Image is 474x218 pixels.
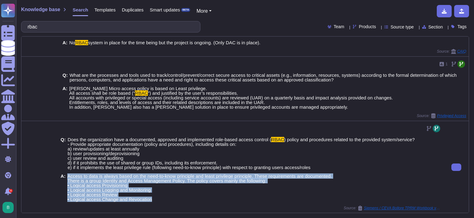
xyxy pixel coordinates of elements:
[88,40,260,45] span: system in place for the time being but the project is ongoing. (Only DAC is in place).
[457,50,466,53] span: CAIQ
[69,90,393,110] span: ”) and justified by the user’s responsibilities. All accounts with privileged or special access (...
[1,201,18,214] button: user
[60,137,66,170] b: Q:
[445,62,448,66] span: 1
[196,8,208,14] span: More
[196,7,212,15] button: More
[344,206,441,211] span: Source:
[2,202,14,213] img: user
[417,113,466,118] span: Source:
[391,25,414,29] span: Source type
[62,73,68,82] b: Q:
[122,7,144,12] span: Duplicates
[60,174,65,202] b: A:
[25,21,194,32] input: Search a question or template...
[150,7,180,12] span: Smart updates
[75,40,88,45] mark: RBAC
[334,24,344,29] span: Team
[94,7,115,12] span: Templates
[428,25,443,29] span: Section
[67,173,332,202] span: Access to data is always based on the need-to-know principle and least privilege principle. These...
[69,40,75,45] span: No
[21,7,60,12] span: Knowledge base
[181,8,190,12] div: BETA
[359,24,376,29] span: Products
[364,206,441,210] span: Siemens / CEVA Bollore TPRM Workbook v6.2. vendor issued
[68,137,415,170] span: ) policy and procedures related to the provided system/service? - Provide appropriate documentati...
[437,114,466,118] span: Privileged Access
[62,86,67,109] b: A:
[271,137,284,142] mark: RBAC
[135,90,148,96] mark: RBAC
[457,24,467,29] span: Tags
[69,72,457,82] span: What are the processes and tools used to track/control/prevent/correct secure access to critical ...
[62,40,67,45] b: A:
[68,137,271,142] span: Does the organization have a documented, approved and implemented role-based access control (
[437,49,466,54] span: Source:
[69,86,207,96] span: [PERSON_NAME] Micro access policy is based on Least privilege. All access shall be role based (“
[9,189,13,193] div: 3
[73,7,88,12] span: Search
